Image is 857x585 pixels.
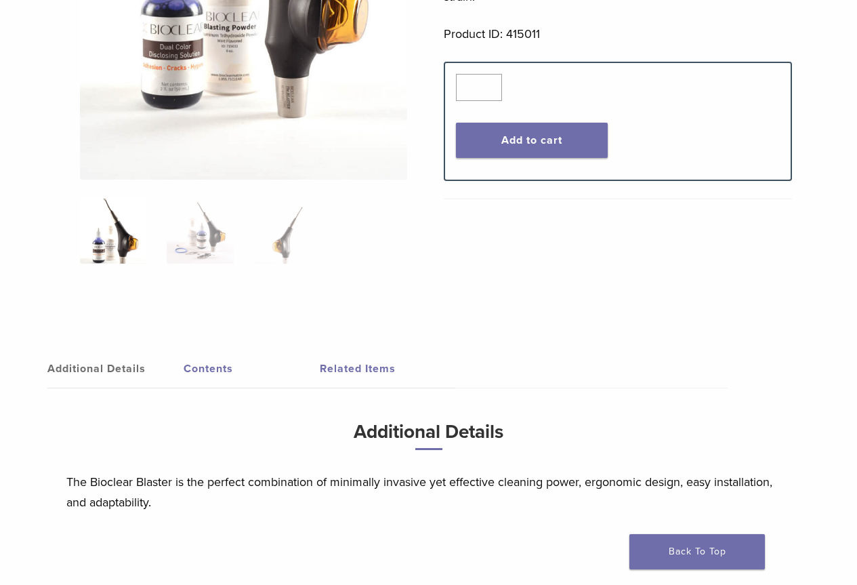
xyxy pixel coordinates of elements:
a: Contents [184,350,320,388]
p: The Bioclear Blaster is the perfect combination of minimally invasive yet effective cleaning powe... [66,472,791,512]
img: Blaster Kit - Image 3 [254,197,320,264]
h3: Additional Details [66,416,791,461]
a: Back To Top [629,534,765,569]
a: Related Items [320,350,456,388]
p: Product ID: 415011 [444,24,793,44]
button: Add to cart [456,123,608,158]
img: Blaster Kit - Image 2 [167,197,233,264]
a: Additional Details [47,350,184,388]
img: Bioclear-Blaster-Kit-Simplified-1-e1548850725122-324x324.jpg [80,197,146,264]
